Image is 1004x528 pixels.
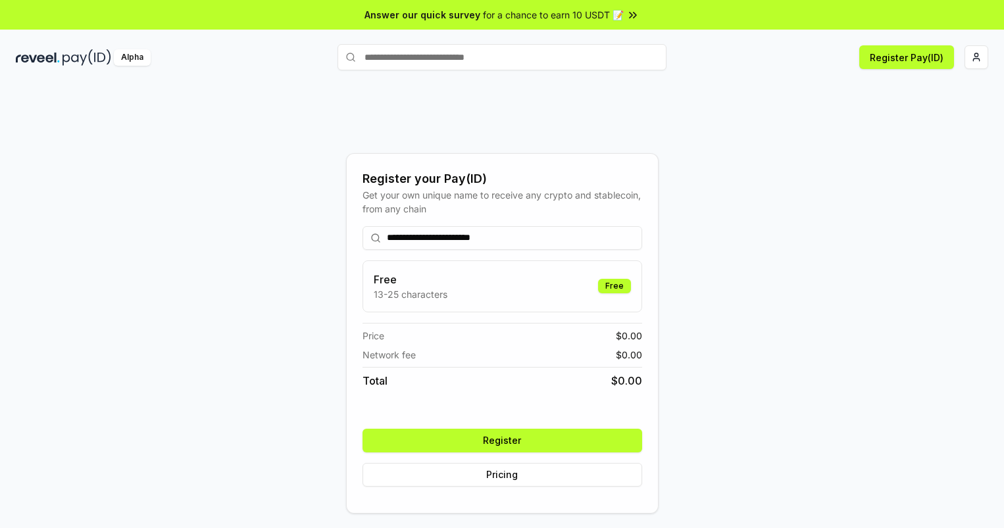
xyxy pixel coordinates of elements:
[859,45,954,69] button: Register Pay(ID)
[374,272,447,287] h3: Free
[363,329,384,343] span: Price
[63,49,111,66] img: pay_id
[363,429,642,452] button: Register
[363,463,642,487] button: Pricing
[483,8,624,22] span: for a chance to earn 10 USDT 📝
[364,8,480,22] span: Answer our quick survey
[16,49,60,66] img: reveel_dark
[616,329,642,343] span: $ 0.00
[114,49,151,66] div: Alpha
[363,348,416,362] span: Network fee
[363,373,388,389] span: Total
[363,188,642,216] div: Get your own unique name to receive any crypto and stablecoin, from any chain
[611,373,642,389] span: $ 0.00
[363,170,642,188] div: Register your Pay(ID)
[598,279,631,293] div: Free
[616,348,642,362] span: $ 0.00
[374,287,447,301] p: 13-25 characters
